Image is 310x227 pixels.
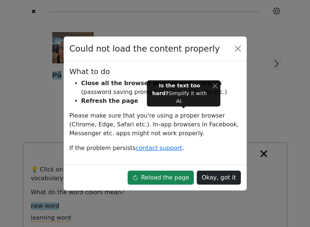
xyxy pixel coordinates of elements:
strong: Close all the browser popups and prompts [81,80,222,87]
strong: Refresh the page [81,97,138,104]
strong: Is the text too hard? [152,83,200,96]
button: Okay, got it [197,171,240,185]
div: Simplify it with AI. [150,82,209,105]
div: Could not load the content properly [70,42,220,55]
a: contact support [136,144,182,151]
p: If the problem persists . [70,144,241,153]
p: Please make sure that you're using a proper browser (Chrome, Edge, Safari etc.). In-app browsers ... [70,111,241,138]
button: Close [212,82,218,90]
li: (password saving prompts, web dev console etc.) [81,79,241,97]
h5: What to do [70,67,241,76]
button: Close [232,43,244,55]
button: Reload the page [128,171,194,185]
